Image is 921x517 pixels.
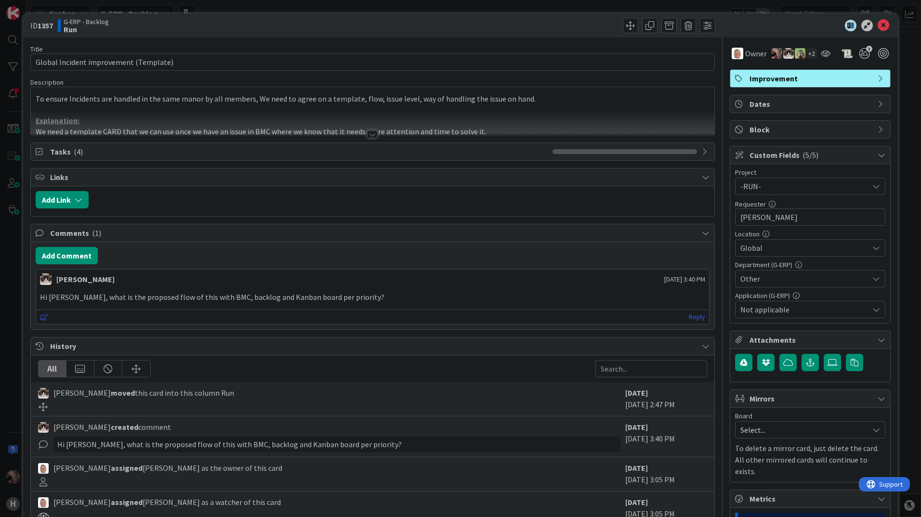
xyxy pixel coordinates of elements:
span: -RUN- [740,180,864,193]
span: [DATE] 3:40 PM [664,274,705,284]
span: Global [740,242,868,254]
b: Run [64,26,109,33]
div: Department (G-ERP) [735,261,885,268]
span: Links [50,171,697,183]
img: Kv [38,422,49,433]
b: assigned [111,497,143,507]
p: Hi [PERSON_NAME], what is the proposed flow of this with BMC, backlog and Kanban board per priority? [40,292,705,303]
img: Kv [783,48,794,59]
span: Improvement [750,73,873,84]
span: Other [740,273,868,284]
span: ( 5/5 ) [803,150,818,160]
span: Select... [740,423,864,437]
span: ID [30,20,53,31]
span: [PERSON_NAME] [PERSON_NAME] as the owner of this card [53,462,282,474]
span: Owner [745,48,767,59]
img: BF [772,48,782,59]
img: Kv [40,273,52,285]
b: assigned [111,463,143,473]
span: [PERSON_NAME] this card into this column Run [53,387,234,399]
button: Add Comment [36,247,98,264]
div: [DATE] 3:40 PM [625,421,707,452]
div: + 2 [806,48,817,59]
b: created [111,422,138,432]
div: Hi [PERSON_NAME], what is the proposed flow of this with BMC, backlog and Kanban board per priority? [53,437,620,452]
b: [DATE] [625,388,648,398]
b: [DATE] [625,422,648,432]
img: lD [38,463,49,474]
span: ( 4 ) [74,147,83,156]
button: Add Link [36,191,89,208]
b: moved [111,388,135,398]
div: Location [735,231,885,237]
span: Not applicable [740,304,868,315]
span: Dates [750,98,873,110]
span: Comments [50,227,697,239]
span: Support [20,1,44,13]
b: 1357 [38,21,53,30]
span: G-ERP - Backlog [64,18,109,26]
span: 3 [866,46,872,52]
div: [DATE] 2:47 PM [625,387,707,411]
div: All [39,361,66,377]
span: [PERSON_NAME] [PERSON_NAME] as a watcher of this card [53,496,281,508]
input: Search... [595,360,707,377]
img: Kv [38,388,49,399]
img: lD [732,48,743,59]
div: [PERSON_NAME] [56,273,115,285]
p: To ensure Incidents are handled in the same manor by all members, We need to agree on a template,... [36,93,710,104]
label: Title [30,45,43,53]
input: type card name here... [30,53,715,71]
p: To delete a mirror card, just delete the card. All other mirrored cards will continue to exists. [735,442,885,477]
b: [DATE] [625,463,648,473]
div: Application (G-ERP) [735,292,885,299]
b: [DATE] [625,497,648,507]
label: Requester [735,200,766,208]
span: History [50,340,697,352]
span: Description [30,78,64,87]
span: Attachments [750,334,873,346]
a: Reply [689,311,705,323]
span: Mirrors [750,393,873,404]
span: ( 1 ) [92,228,101,238]
span: [PERSON_NAME] comment [53,421,171,433]
img: TT [795,48,805,59]
span: Metrics [750,493,873,504]
img: lD [38,497,49,508]
span: Block [750,124,873,135]
span: Tasks [50,146,548,157]
span: Custom Fields [750,149,873,161]
div: [DATE] 3:05 PM [625,462,707,486]
div: Project [735,169,885,176]
span: Board [735,413,752,419]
